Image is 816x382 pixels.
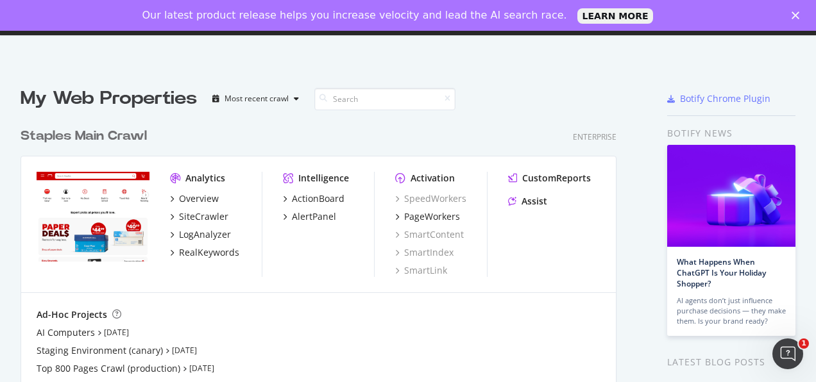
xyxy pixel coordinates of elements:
[508,172,591,185] a: CustomReports
[772,338,803,369] iframe: Intercom live chat
[37,362,180,375] a: Top 800 Pages Crawl (production)
[395,264,447,277] a: SmartLink
[667,355,795,369] div: Latest Blog Posts
[404,210,460,223] div: PageWorkers
[395,246,454,259] a: SmartIndex
[172,345,197,356] a: [DATE]
[298,172,349,185] div: Intelligence
[395,210,460,223] a: PageWorkers
[179,192,219,205] div: Overview
[677,256,766,289] a: What Happens When ChatGPT Is Your Holiday Shopper?
[142,9,567,22] div: Our latest product release helps you increase velocity and lead the AI search race.
[37,344,163,357] a: Staging Environment (canary)
[411,172,455,185] div: Activation
[799,338,809,349] span: 1
[225,95,289,103] div: Most recent crawl
[522,172,591,185] div: CustomReports
[170,210,228,223] a: SiteCrawler
[667,92,770,105] a: Botify Chrome Plugin
[37,172,149,262] img: staples.com
[179,246,239,259] div: RealKeywords
[314,88,455,110] input: Search
[207,88,304,109] button: Most recent crawl
[185,172,225,185] div: Analytics
[292,192,344,205] div: ActionBoard
[667,145,795,247] img: What Happens When ChatGPT Is Your Holiday Shopper?
[395,192,466,205] a: SpeedWorkers
[283,210,336,223] a: AlertPanel
[292,210,336,223] div: AlertPanel
[667,126,795,140] div: Botify news
[677,295,786,326] div: AI agents don’t just influence purchase decisions — they make them. Is your brand ready?
[573,131,616,142] div: Enterprise
[37,308,107,321] div: Ad-Hoc Projects
[395,228,464,241] a: SmartContent
[508,195,547,208] a: Assist
[283,192,344,205] a: ActionBoard
[680,92,770,105] div: Botify Chrome Plugin
[792,12,804,19] div: Close
[21,86,197,112] div: My Web Properties
[21,127,147,145] div: Staples Main Crawl
[104,327,129,338] a: [DATE]
[21,127,152,145] a: Staples Main Crawl
[37,326,95,339] a: AI Computers
[522,195,547,208] div: Assist
[179,210,228,223] div: SiteCrawler
[189,363,214,374] a: [DATE]
[577,8,654,24] a: LEARN MORE
[170,192,219,205] a: Overview
[179,228,231,241] div: LogAnalyzer
[170,228,231,241] a: LogAnalyzer
[170,246,239,259] a: RealKeywords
